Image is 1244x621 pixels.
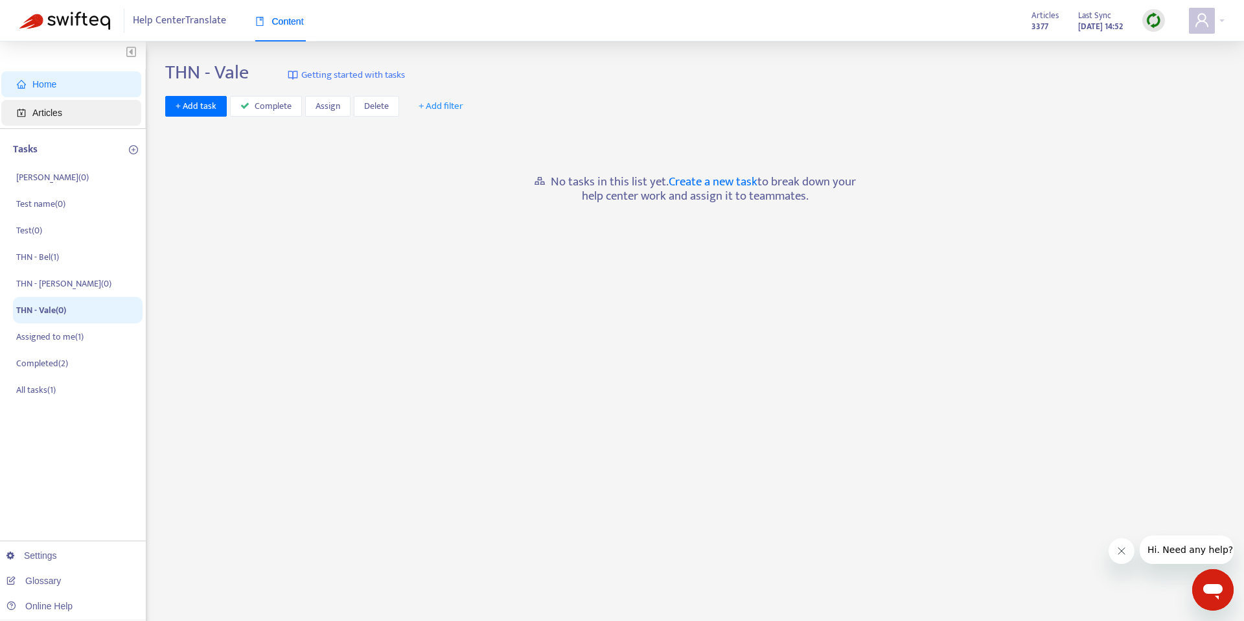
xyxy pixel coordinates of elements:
span: gold [534,175,546,187]
span: Assign [316,99,340,113]
p: THN - [PERSON_NAME] ( 0 ) [16,277,111,290]
strong: [DATE] 14:52 [1078,19,1123,34]
iframe: Message from company [1140,535,1234,564]
button: Delete [354,96,399,117]
span: Home [32,79,56,89]
img: sync.dc5367851b00ba804db3.png [1146,12,1162,29]
a: Getting started with tasks [288,61,405,89]
p: Test name ( 0 ) [16,197,65,211]
iframe: Close message [1109,538,1135,564]
strong: 3377 [1031,19,1048,34]
button: + Add filter [409,96,473,117]
button: Complete [230,96,302,117]
img: Swifteq [19,12,110,30]
span: + Add filter [419,99,463,114]
p: Tasks [13,142,38,158]
span: user [1194,12,1210,28]
a: Settings [6,550,57,561]
a: Online Help [6,601,73,611]
span: plus-circle [129,145,138,154]
p: Assigned to me ( 1 ) [16,330,84,344]
h2: THN - Vale [165,61,249,84]
span: Articles [32,108,62,118]
span: Complete [255,99,292,113]
span: + Add task [176,99,216,113]
a: Create a new task [669,172,757,192]
span: Getting started with tasks [301,68,405,83]
span: Content [255,16,304,27]
h5: No tasks in this list yet. to break down your help center work and assign it to teammates. [533,175,857,204]
span: book [255,17,264,26]
span: home [17,80,26,89]
span: Articles [1031,8,1059,23]
span: Help Center Translate [133,8,226,33]
span: Last Sync [1078,8,1111,23]
p: All tasks ( 1 ) [16,383,56,397]
button: Assign [305,96,351,117]
p: THN - Bel ( 1 ) [16,250,59,264]
a: Glossary [6,576,61,586]
p: [PERSON_NAME] ( 0 ) [16,170,89,184]
img: image-link [288,70,298,80]
span: account-book [17,108,26,117]
p: Completed ( 2 ) [16,357,68,370]
p: Test ( 0 ) [16,224,42,237]
span: Delete [364,99,389,113]
p: THN - Vale ( 0 ) [16,303,66,317]
button: + Add task [165,96,227,117]
iframe: Button to launch messaging window [1192,569,1234,611]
